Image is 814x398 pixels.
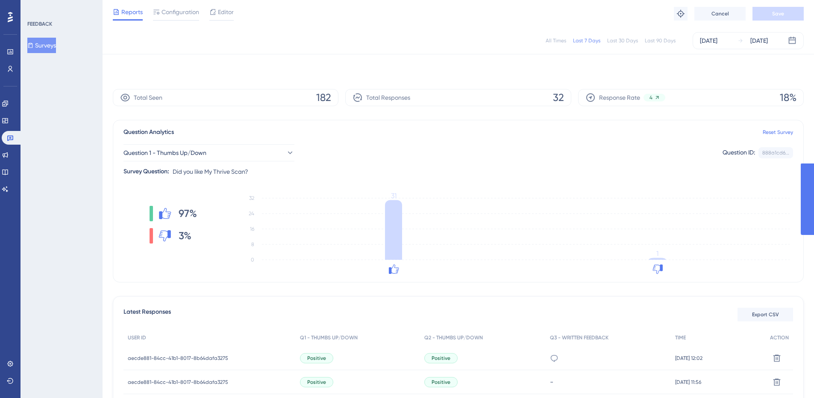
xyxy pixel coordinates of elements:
div: All Times [546,37,566,44]
span: Configuration [162,7,199,17]
div: Last 30 Days [607,37,638,44]
div: [DATE] [700,36,717,46]
div: [DATE] [750,36,768,46]
span: [DATE] 11:56 [675,379,701,386]
span: Q1 - THUMBS UP/DOWN [300,334,358,341]
div: - [550,378,667,386]
span: TIME [675,334,686,341]
button: Question 1 - Thumbs Up/Down [123,144,294,161]
span: Editor [218,7,234,17]
span: aecde881-84cc-41b1-8017-8b64dafa3275 [128,379,228,386]
span: Total Responses [366,92,410,103]
span: Save [772,10,784,17]
span: Cancel [711,10,729,17]
button: Cancel [694,7,746,21]
div: 888a1cd6... [762,149,789,156]
span: Reports [121,7,143,17]
tspan: 32 [249,195,254,201]
span: 97% [179,207,197,220]
tspan: 24 [249,211,254,217]
iframe: UserGuiding AI Assistant Launcher [778,364,804,390]
span: Q2 - THUMBS UP/DOWN [424,334,483,341]
span: aecde881-84cc-41b1-8017-8b64dafa3275 [128,355,228,362]
span: Positive [432,379,450,386]
span: 182 [316,91,331,104]
button: Save [752,7,804,21]
span: Latest Responses [123,307,171,322]
span: Positive [432,355,450,362]
tspan: 31 [391,192,397,200]
span: Q3 - WRITTEN FEEDBACK [550,334,608,341]
a: Reset Survey [763,129,793,136]
button: Export CSV [738,308,793,321]
span: Question Analytics [123,127,174,137]
tspan: 1 [656,249,658,258]
div: FEEDBACK [27,21,52,27]
span: Did you like My Thrive Scan? [173,166,248,177]
tspan: 0 [251,257,254,263]
span: Positive [307,355,326,362]
span: Total Seen [134,92,162,103]
tspan: 16 [250,226,254,232]
span: Export CSV [752,311,779,318]
div: Last 90 Days [645,37,676,44]
span: Positive [307,379,326,386]
span: Question 1 - Thumbs Up/Down [123,148,206,158]
span: USER ID [128,334,146,341]
div: Last 7 Days [573,37,600,44]
div: Question ID: [723,147,755,158]
span: 3% [179,229,191,243]
div: Survey Question: [123,166,169,177]
button: Surveys [27,38,56,53]
span: [DATE] 12:02 [675,355,702,362]
span: Response Rate [599,92,640,103]
span: 4 [649,94,652,101]
span: 18% [780,91,796,104]
tspan: 8 [251,241,254,247]
span: ACTION [770,334,789,341]
span: 32 [553,91,564,104]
